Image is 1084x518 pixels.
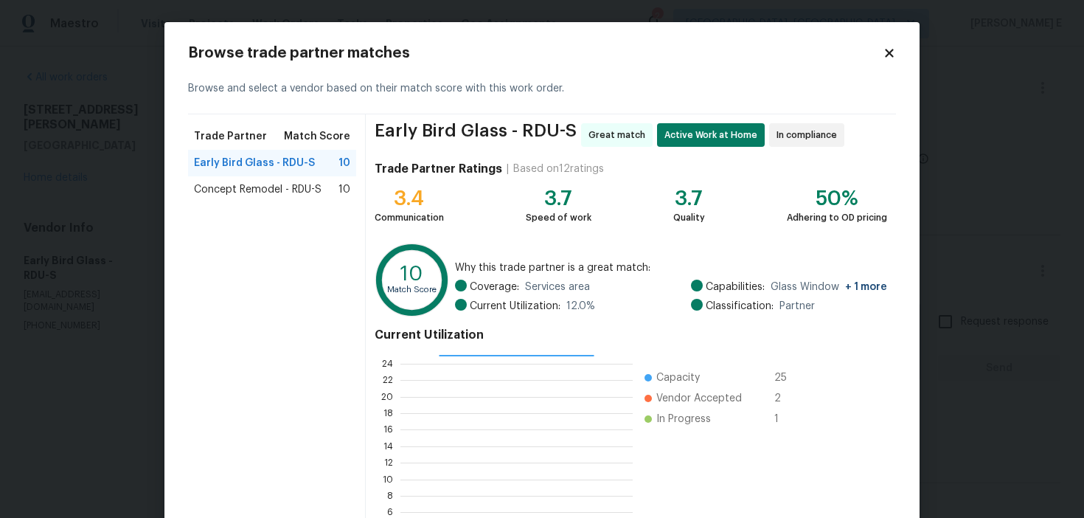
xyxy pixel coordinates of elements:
[382,359,393,368] text: 24
[383,426,393,435] text: 16
[774,412,798,427] span: 1
[455,260,887,275] span: Why this trade partner is a great match:
[787,191,887,206] div: 50%
[387,491,393,500] text: 8
[188,63,896,114] div: Browse and select a vendor based on their match score with this work order.
[845,282,887,292] span: + 1 more
[470,299,560,314] span: Current Utilization:
[470,280,519,294] span: Coverage:
[375,191,444,206] div: 3.4
[400,263,423,284] text: 10
[375,123,577,147] span: Early Bird Glass - RDU-S
[194,182,322,197] span: Concept Remodel - RDU-S
[779,299,815,314] span: Partner
[706,280,765,294] span: Capabilities:
[375,162,502,176] h4: Trade Partner Ratings
[194,156,315,170] span: Early Bird Glass - RDU-S
[566,299,595,314] span: 12.0 %
[375,328,887,342] h4: Current Utilization
[526,210,591,225] div: Speed of work
[673,191,705,206] div: 3.7
[502,162,513,176] div: |
[383,376,393,384] text: 22
[656,412,711,427] span: In Progress
[284,129,350,144] span: Match Score
[383,442,393,451] text: 14
[774,391,798,406] span: 2
[381,393,393,401] text: 20
[525,280,590,294] span: Services area
[387,286,437,294] text: Match Score
[375,210,444,225] div: Communication
[513,162,604,176] div: Based on 12 ratings
[387,508,393,517] text: 6
[771,280,887,294] span: Glass Window
[194,129,267,144] span: Trade Partner
[774,370,798,385] span: 25
[787,210,887,225] div: Adhering to OD pricing
[664,128,763,142] span: Active Work at Home
[383,409,393,418] text: 18
[338,182,350,197] span: 10
[383,475,393,484] text: 10
[656,370,700,385] span: Capacity
[706,299,774,314] span: Classification:
[673,210,705,225] div: Quality
[526,191,591,206] div: 3.7
[776,128,843,142] span: In compliance
[384,458,393,467] text: 12
[588,128,651,142] span: Great match
[656,391,742,406] span: Vendor Accepted
[188,46,883,61] h2: Browse trade partner matches
[338,156,350,170] span: 10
